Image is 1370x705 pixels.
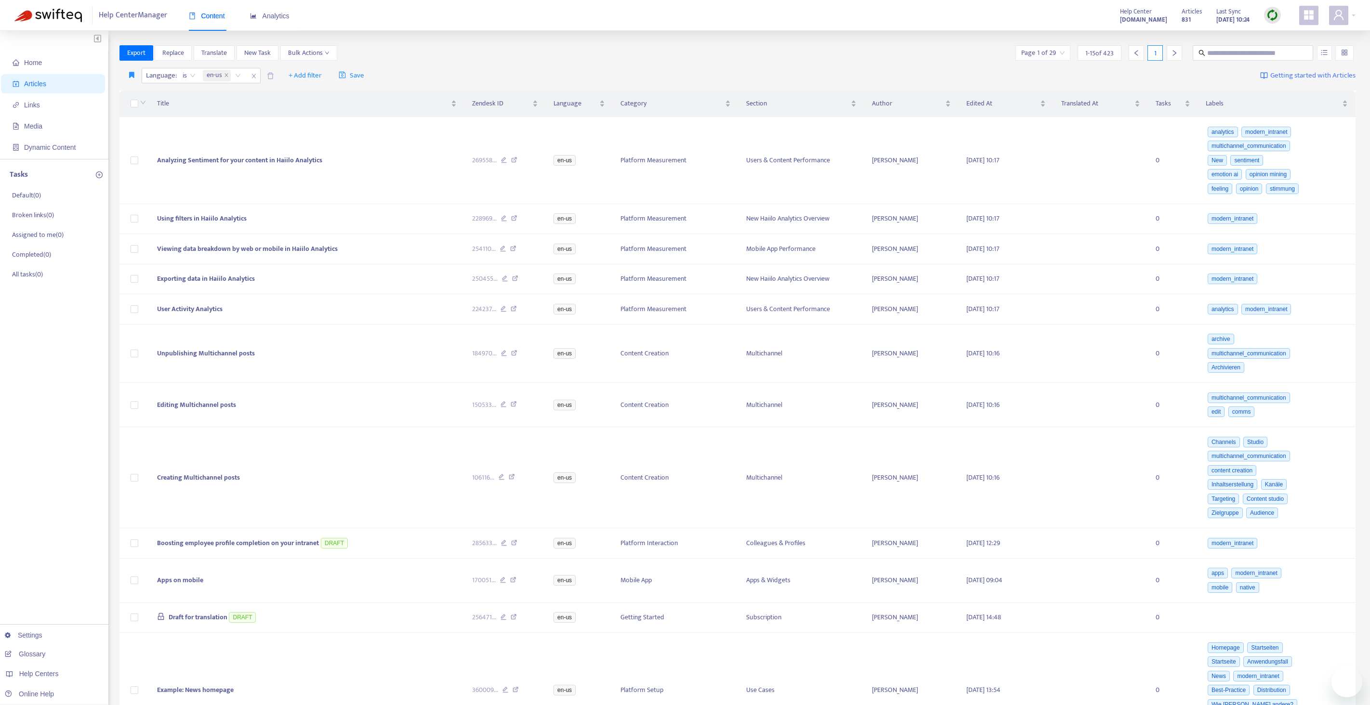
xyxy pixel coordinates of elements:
[288,48,329,58] span: Bulk Actions
[1231,568,1281,578] span: modern_intranet
[248,70,260,82] span: close
[1208,568,1228,578] span: apps
[472,155,497,166] span: 269558 ...
[339,71,346,78] span: save
[1148,91,1199,117] th: Tasks
[553,155,576,166] span: en-us
[1333,9,1344,21] span: user
[738,91,864,117] th: Section
[1198,91,1356,117] th: Labels
[1133,50,1140,56] span: left
[280,45,337,61] button: Bulk Actionsdown
[24,144,76,151] span: Dynamic Content
[864,204,959,235] td: [PERSON_NAME]
[1241,304,1291,314] span: modern_intranet
[1148,204,1199,235] td: 0
[1317,45,1332,61] button: unordered-list
[738,264,864,295] td: New Haiilo Analytics Overview
[738,427,864,528] td: Multichannel
[1148,603,1199,633] td: 0
[553,244,576,254] span: en-us
[24,101,40,109] span: Links
[1208,671,1230,681] span: News
[613,427,738,528] td: Content Creation
[13,59,19,66] span: home
[339,70,364,81] span: Save
[966,273,1000,284] span: [DATE] 10:17
[472,400,496,410] span: 150533 ...
[10,169,28,181] p: Tasks
[966,155,1000,166] span: [DATE] 10:17
[140,100,146,105] span: down
[472,274,498,284] span: 250455 ...
[966,612,1001,623] span: [DATE] 14:48
[157,98,449,109] span: Title
[1208,183,1232,194] span: feeling
[738,117,864,204] td: Users & Content Performance
[1199,50,1205,56] span: search
[169,612,227,623] span: Draft for translation
[864,325,959,383] td: [PERSON_NAME]
[1148,559,1199,603] td: 0
[613,117,738,204] td: Platform Measurement
[553,612,576,623] span: en-us
[620,98,723,109] span: Category
[267,72,274,79] span: delete
[207,70,222,81] span: en-us
[14,9,82,22] img: Swifteq
[738,603,864,633] td: Subscription
[472,348,497,359] span: 184970 ...
[1208,494,1239,504] span: Targeting
[613,91,738,117] th: Category
[872,98,943,109] span: Author
[966,399,1000,410] span: [DATE] 10:16
[1208,582,1232,593] span: mobile
[472,213,497,224] span: 228969 ...
[1148,264,1199,295] td: 0
[966,574,1002,586] span: [DATE] 09:04
[157,684,234,695] span: Example: News homepage
[1148,325,1199,383] td: 0
[613,325,738,383] td: Content Creation
[13,80,19,87] span: account-book
[613,603,738,633] td: Getting Started
[12,210,54,220] p: Broken links ( 0 )
[189,12,225,20] span: Content
[1247,642,1282,653] span: Startseiten
[149,91,464,117] th: Title
[472,538,497,548] span: 285633 ...
[1208,685,1250,695] span: Best-Practice
[864,603,959,633] td: [PERSON_NAME]
[864,383,959,427] td: [PERSON_NAME]
[613,383,738,427] td: Content Creation
[157,399,236,410] span: Editing Multichannel posts
[157,155,322,166] span: Analyzing Sentiment for your content in Haiilo Analytics
[738,234,864,264] td: Mobile App Performance
[546,91,613,117] th: Language
[1216,6,1241,17] span: Last Sync
[1120,14,1167,25] a: [DOMAIN_NAME]
[472,685,498,695] span: 360009 ...
[203,70,231,81] span: en-us
[99,6,167,25] span: Help Center Manager
[1241,127,1291,137] span: modern_intranet
[1182,6,1202,17] span: Articles
[613,528,738,559] td: Platform Interaction
[966,98,1038,109] span: Edited At
[1120,6,1152,17] span: Help Center
[472,575,496,586] span: 170051 ...
[189,13,196,19] span: book
[613,264,738,295] td: Platform Measurement
[553,400,576,410] span: en-us
[1208,304,1238,314] span: analytics
[1260,72,1268,79] img: image-link
[472,244,496,254] span: 254110 ...
[5,650,45,658] a: Glossary
[1208,274,1257,284] span: modern_intranet
[1061,98,1133,109] span: Translated At
[966,303,1000,314] span: [DATE] 10:17
[157,537,319,548] span: Boosting employee profile completion on your intranet
[553,274,576,284] span: en-us
[127,48,145,58] span: Export
[1243,656,1292,667] span: Anwendungsfall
